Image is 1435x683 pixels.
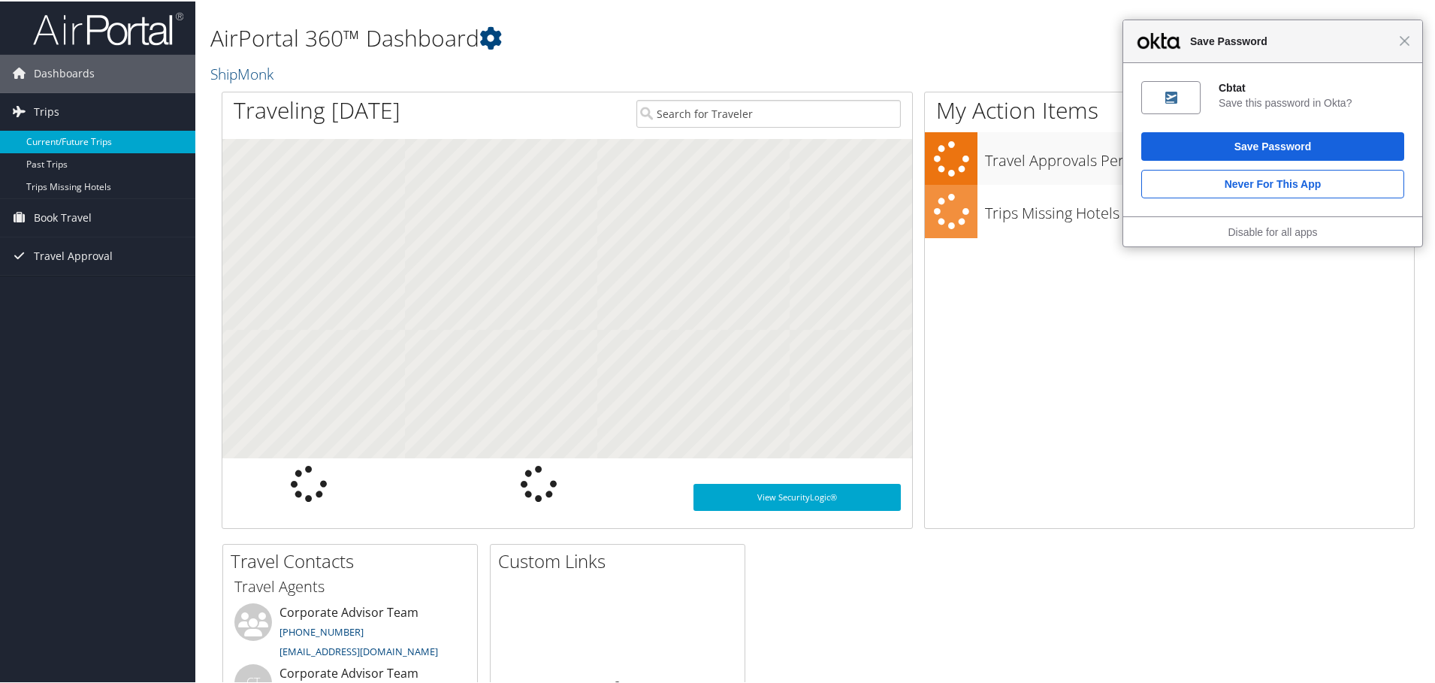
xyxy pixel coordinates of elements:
[210,21,1021,53] h1: AirPortal 360™ Dashboard
[985,194,1414,222] h3: Trips Missing Hotels
[34,198,92,235] span: Book Travel
[498,547,745,573] h2: Custom Links
[234,575,466,596] h3: Travel Agents
[210,62,277,83] a: ShipMonk
[34,92,59,129] span: Trips
[1307,8,1426,53] a: [PERSON_NAME]
[1141,168,1404,197] button: Never for this App
[925,131,1414,184] a: Travel Approvals Pending (Advisor Booked)
[985,141,1414,170] h3: Travel Approvals Pending (Advisor Booked)
[34,53,95,91] span: Dashboards
[234,93,400,125] h1: Traveling [DATE]
[227,602,473,663] li: Corporate Advisor Team
[231,547,477,573] h2: Travel Contacts
[636,98,902,126] input: Search for Traveler
[279,624,364,637] a: [PHONE_NUMBER]
[1141,131,1404,159] button: Save Password
[925,183,1414,237] a: Trips Missing Hotels
[1183,31,1399,49] span: Save Password
[34,236,113,274] span: Travel Approval
[279,643,438,657] a: [EMAIL_ADDRESS][DOMAIN_NAME]
[1219,80,1404,93] div: Cbtat
[1165,90,1177,102] img: 9IrUADAAAABklEQVQDAMp15y9HRpfFAAAAAElFTkSuQmCC
[1219,95,1404,108] div: Save this password in Okta?
[1399,34,1410,45] span: Close
[1228,225,1317,237] a: Disable for all apps
[693,482,901,509] a: View SecurityLogic®
[33,10,183,45] img: airportal-logo.png
[925,93,1414,125] h1: My Action Items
